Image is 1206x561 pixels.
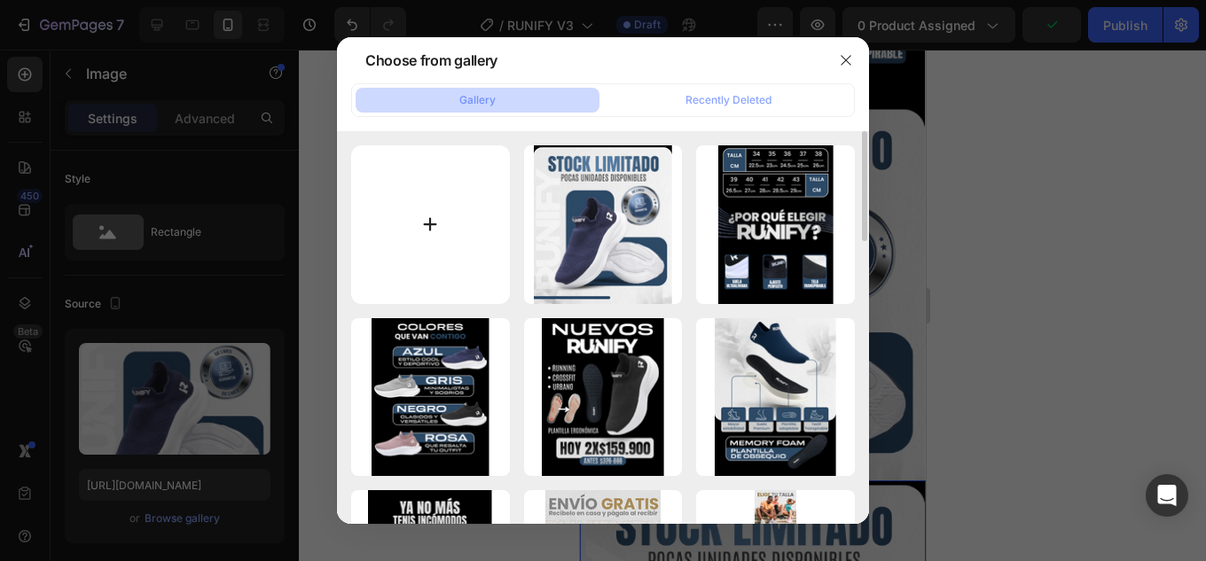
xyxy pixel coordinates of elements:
[22,406,60,422] div: Image
[97,12,252,35] p: COMPRAR EN MI TALLA
[685,92,771,108] div: Recently Deleted
[542,318,664,477] img: image
[1146,474,1188,517] div: Open Intercom Messenger
[75,5,273,42] button: <p>COMPRAR EN MI TALLA</p>
[372,318,489,477] img: image
[365,50,497,71] div: Choose from gallery
[718,145,834,304] img: image
[459,92,496,108] div: Gallery
[356,88,599,113] button: Gallery
[534,145,673,304] img: image
[607,88,850,113] button: Recently Deleted
[715,318,836,477] img: image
